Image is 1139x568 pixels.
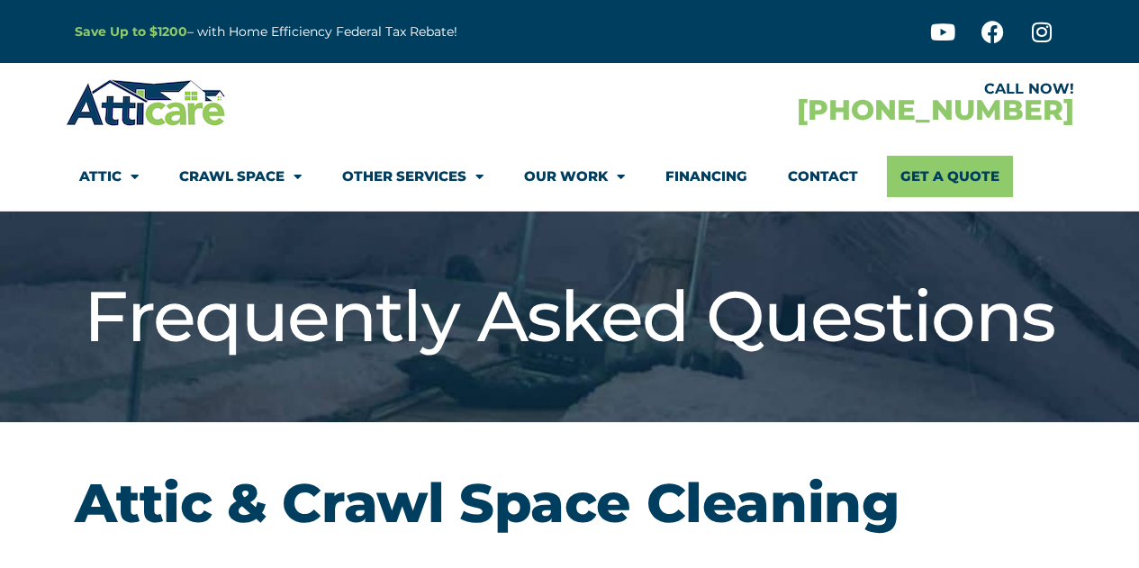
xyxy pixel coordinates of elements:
[75,275,1065,359] h1: Frequently Asked Questions
[342,156,484,197] a: Other Services
[75,22,658,42] p: – with Home Efficiency Federal Tax Rebate!
[179,156,302,197] a: Crawl Space
[788,156,858,197] a: Contact
[665,156,747,197] a: Financing
[79,156,1061,197] nav: Menu
[75,23,187,40] a: Save Up to $1200
[75,476,1065,530] h2: Attic & Crawl Space Cleaning
[570,82,1074,96] div: CALL NOW!
[887,156,1013,197] a: Get A Quote
[79,156,139,197] a: Attic
[524,156,625,197] a: Our Work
